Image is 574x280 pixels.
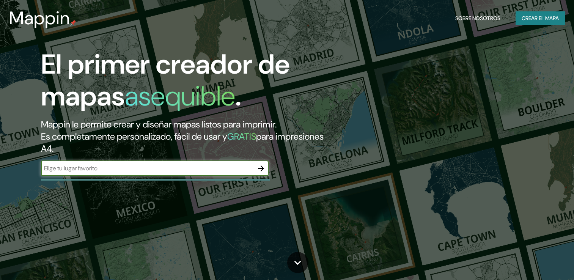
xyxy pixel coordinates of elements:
[227,131,256,142] h5: GRATIS
[522,14,559,23] font: Crear el mapa
[455,14,500,23] font: Sobre nosotros
[41,118,328,155] h2: Mappin le permite crear y diseñar mapas listos para imprimir. Es completamente personalizado, fác...
[70,20,76,26] img: mappin-pin
[452,11,503,25] button: Sobre nosotros
[516,11,565,25] button: Crear el mapa
[9,8,70,29] h3: Mappin
[41,164,253,173] input: Elige tu lugar favorito
[41,49,328,118] h1: El primer creador de mapas .
[125,79,235,114] h1: asequible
